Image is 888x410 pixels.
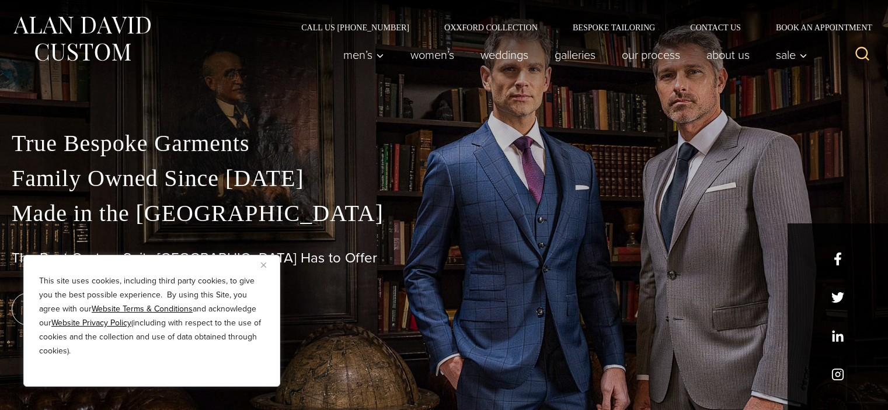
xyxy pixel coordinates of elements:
[758,23,876,31] a: Book an Appointment
[330,43,814,66] nav: Primary Navigation
[694,43,763,66] a: About Us
[427,23,555,31] a: Oxxford Collection
[261,258,275,272] button: Close
[468,43,542,66] a: weddings
[776,49,807,61] span: Sale
[12,250,876,267] h1: The Best Custom Suits [GEOGRAPHIC_DATA] Has to Offer
[284,23,427,31] a: Call Us [PHONE_NUMBER]
[39,274,264,358] p: This site uses cookies, including third party cookies, to give you the best possible experience. ...
[848,41,876,69] button: View Search Form
[555,23,673,31] a: Bespoke Tailoring
[398,43,468,66] a: Women’s
[673,23,758,31] a: Contact Us
[261,262,266,268] img: Close
[12,126,876,231] p: True Bespoke Garments Family Owned Since [DATE] Made in the [GEOGRAPHIC_DATA]
[609,43,694,66] a: Our Process
[284,23,876,31] nav: Secondary Navigation
[12,13,152,65] img: Alan David Custom
[51,317,131,329] a: Website Privacy Policy
[92,303,193,315] a: Website Terms & Conditions
[542,43,609,66] a: Galleries
[343,49,384,61] span: Men’s
[12,293,175,325] a: book an appointment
